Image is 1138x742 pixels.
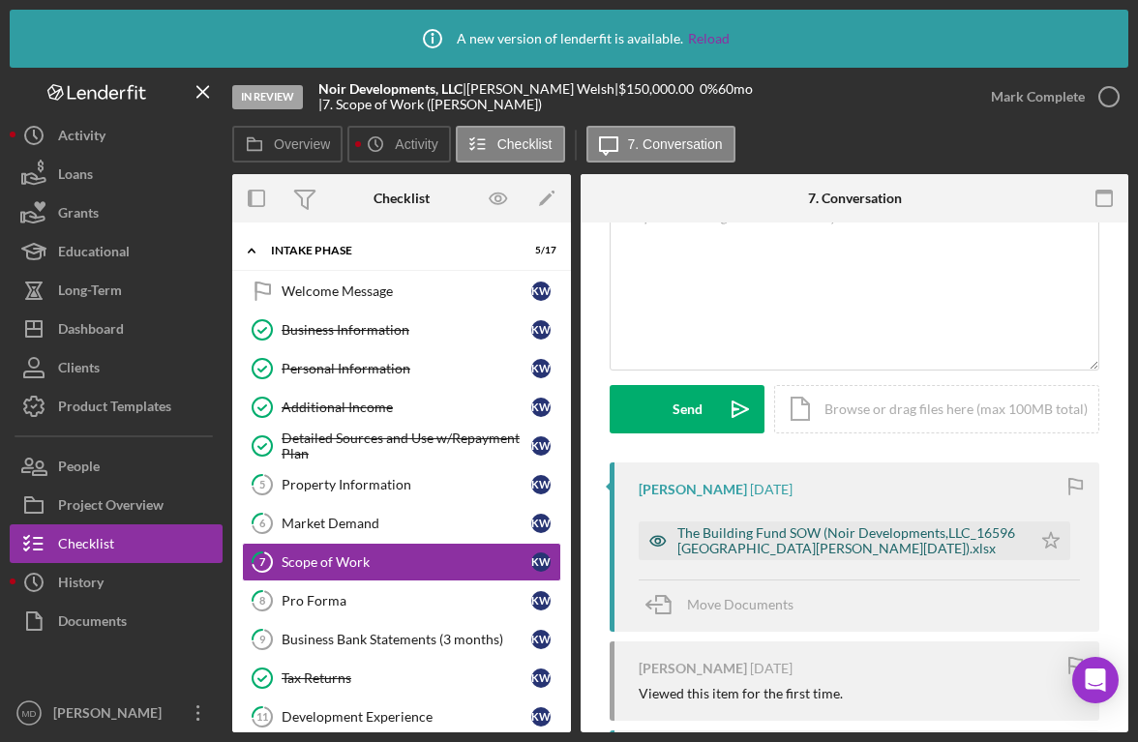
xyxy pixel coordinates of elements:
a: 7Scope of WorkKW [242,543,561,581]
div: The Building Fund SOW (Noir Developments,LLC_16596 [GEOGRAPHIC_DATA][PERSON_NAME][DATE]).xlsx [677,525,1022,556]
div: Detailed Sources and Use w/Repayment Plan [282,430,531,461]
button: Send [610,385,764,433]
text: MD [22,708,37,719]
div: K W [531,707,551,727]
div: [PERSON_NAME] [48,694,174,737]
div: K W [531,320,551,340]
div: | 7. Scope of Work ([PERSON_NAME]) [318,97,542,112]
div: Loans [58,155,93,198]
button: Checklist [456,126,565,163]
div: [PERSON_NAME] Welsh | [466,81,618,97]
div: K W [531,475,551,494]
div: Additional Income [282,400,531,415]
div: Market Demand [282,516,531,531]
button: Clients [10,348,223,387]
button: The Building Fund SOW (Noir Developments,LLC_16596 [GEOGRAPHIC_DATA][PERSON_NAME][DATE]).xlsx [639,521,1070,560]
div: [PERSON_NAME] [639,661,747,676]
a: Business InformationKW [242,311,561,349]
button: History [10,563,223,602]
time: 2025-07-04 16:59 [750,661,793,676]
div: Product Templates [58,387,171,430]
label: Checklist [497,136,553,152]
b: Noir Developments, LLC [318,80,463,97]
tspan: 9 [259,633,266,645]
div: K W [531,552,551,572]
div: History [58,563,104,607]
a: 6Market DemandKW [242,504,561,543]
div: 0 % [700,81,718,97]
a: 8Pro FormaKW [242,581,561,620]
a: 9Business Bank Statements (3 months)KW [242,620,561,659]
div: Checklist [374,191,430,206]
div: Open Intercom Messenger [1072,657,1119,703]
a: Tax ReturnsKW [242,659,561,697]
a: Additional IncomeKW [242,388,561,427]
button: Loans [10,155,223,193]
div: Tax Returns [282,670,531,686]
button: MD[PERSON_NAME] [10,694,223,732]
div: K W [531,282,551,301]
div: Send [673,385,703,433]
div: Dashboard [58,310,124,353]
button: Checklist [10,524,223,563]
button: Dashboard [10,310,223,348]
div: Clients [58,348,100,392]
button: 7. Conversation [586,126,735,163]
button: Long-Term [10,271,223,310]
a: Personal InformationKW [242,349,561,388]
div: In Review [232,85,303,109]
button: Product Templates [10,387,223,426]
div: K W [531,436,551,456]
tspan: 11 [256,710,268,723]
button: Educational [10,232,223,271]
div: Property Information [282,477,531,492]
div: K W [531,514,551,533]
button: Move Documents [639,580,813,629]
div: Checklist [58,524,114,568]
a: Welcome MessageKW [242,272,561,311]
span: Move Documents [687,596,794,612]
button: Overview [232,126,343,163]
a: 11Development ExperienceKW [242,697,561,736]
div: 5 / 17 [522,245,556,256]
button: Mark Complete [972,77,1128,116]
a: 5Property InformationKW [242,465,561,504]
tspan: 8 [259,594,265,607]
a: Reload [688,31,730,46]
div: K W [531,398,551,417]
div: Development Experience [282,709,531,725]
div: K W [531,591,551,610]
div: Business Bank Statements (3 months) [282,632,531,647]
button: Project Overview [10,486,223,524]
div: Activity [58,116,105,160]
div: 7. Conversation [808,191,902,206]
button: Activity [347,126,450,163]
button: People [10,447,223,486]
div: 60 mo [718,81,753,97]
div: Viewed this item for the first time. [639,686,843,701]
div: Welcome Message [282,283,531,299]
a: Detailed Sources and Use w/Repayment PlanKW [242,427,561,465]
div: A new version of lenderfit is available. [408,15,730,63]
label: Overview [274,136,330,152]
div: Educational [58,232,130,276]
tspan: 7 [259,555,266,568]
div: People [58,447,100,490]
button: Grants [10,193,223,232]
div: Grants [58,193,99,237]
div: Scope of Work [282,554,531,570]
div: Personal Information [282,361,531,376]
div: K W [531,668,551,688]
button: Documents [10,602,223,640]
div: Business Information [282,322,531,338]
